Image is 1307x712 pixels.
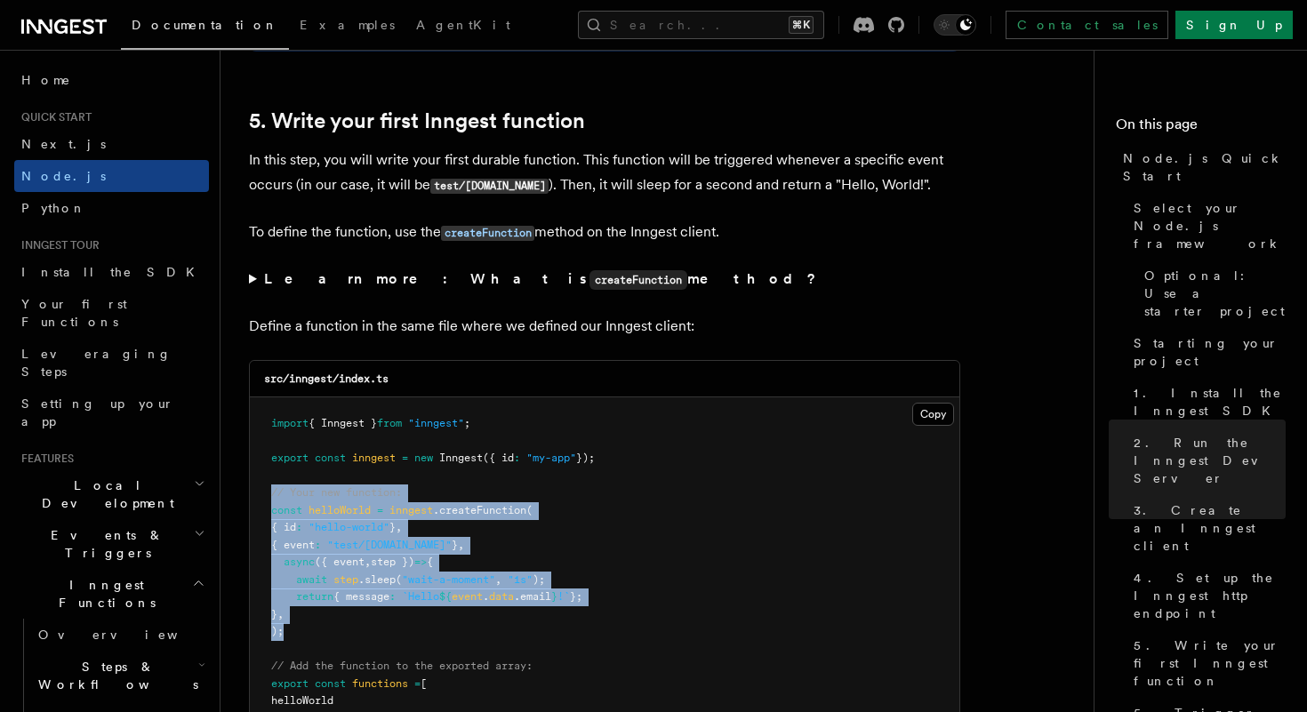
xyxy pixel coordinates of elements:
[452,590,483,603] span: event
[514,452,520,464] span: :
[533,573,545,586] span: );
[14,338,209,388] a: Leveraging Steps
[1137,260,1286,327] a: Optional: Use a starter project
[14,519,209,569] button: Events & Triggers
[1127,562,1286,629] a: 4. Set up the Inngest http endpoint
[396,573,402,586] span: (
[31,658,198,693] span: Steps & Workflows
[1116,142,1286,192] a: Node.js Quick Start
[441,226,534,241] code: createFunction
[365,556,371,568] span: ,
[514,590,551,603] span: .email
[249,108,585,133] a: 5. Write your first Inngest function
[489,590,514,603] span: data
[315,677,346,690] span: const
[296,590,333,603] span: return
[14,526,194,562] span: Events & Triggers
[14,469,209,519] button: Local Development
[1175,11,1293,39] a: Sign Up
[264,270,820,287] strong: Learn more: What is method?
[271,539,315,551] span: { event
[21,265,205,279] span: Install the SDK
[333,573,358,586] span: step
[408,417,464,429] span: "inngest"
[249,220,960,245] p: To define the function, use the method on the Inngest client.
[405,5,521,48] a: AgentKit
[1134,636,1286,690] span: 5. Write your first Inngest function
[289,5,405,48] a: Examples
[414,677,421,690] span: =
[396,521,402,533] span: ,
[271,417,309,429] span: import
[402,590,439,603] span: `Hello
[249,314,960,339] p: Define a function in the same file where we defined our Inngest client:
[578,11,824,39] button: Search...⌘K
[352,677,408,690] span: functions
[14,476,194,512] span: Local Development
[389,504,433,516] span: inngest
[14,288,209,338] a: Your first Functions
[430,179,549,194] code: test/[DOMAIN_NAME]
[508,573,533,586] span: "1s"
[271,521,296,533] span: { id
[271,504,302,516] span: const
[121,5,289,50] a: Documentation
[296,521,302,533] span: :
[526,452,576,464] span: "my-app"
[402,452,408,464] span: =
[1134,501,1286,555] span: 3. Create an Inngest client
[439,590,452,603] span: ${
[31,651,209,700] button: Steps & Workflows
[271,608,277,620] span: }
[277,608,284,620] span: ,
[327,539,452,551] span: "test/[DOMAIN_NAME]"
[1127,327,1286,377] a: Starting your project
[1123,149,1286,185] span: Node.js Quick Start
[31,619,209,651] a: Overview
[589,270,687,290] code: createFunction
[551,590,557,603] span: }
[271,660,533,672] span: // Add the function to the exported array:
[389,521,396,533] span: }
[495,573,501,586] span: ,
[371,556,414,568] span: step })
[377,504,383,516] span: =
[14,128,209,160] a: Next.js
[14,238,100,252] span: Inngest tour
[14,388,209,437] a: Setting up your app
[427,556,433,568] span: {
[352,452,396,464] span: inngest
[1134,334,1286,370] span: Starting your project
[264,372,389,385] code: src/inngest/index.ts
[483,590,489,603] span: .
[315,539,321,551] span: :
[414,556,427,568] span: =>
[296,573,327,586] span: await
[464,417,470,429] span: ;
[14,192,209,224] a: Python
[309,417,377,429] span: { Inngest }
[21,347,172,379] span: Leveraging Steps
[21,201,86,215] span: Python
[576,452,595,464] span: });
[452,539,458,551] span: }
[570,590,582,603] span: };
[21,297,127,329] span: Your first Functions
[1127,494,1286,562] a: 3. Create an Inngest client
[38,628,221,642] span: Overview
[14,160,209,192] a: Node.js
[14,110,92,124] span: Quick start
[1127,427,1286,494] a: 2. Run the Inngest Dev Server
[439,452,483,464] span: Inngest
[789,16,814,34] kbd: ⌘K
[358,573,396,586] span: .sleep
[21,137,106,151] span: Next.js
[315,556,365,568] span: ({ event
[309,504,371,516] span: helloWorld
[333,590,389,603] span: { message
[271,625,284,637] span: );
[912,403,954,426] button: Copy
[416,18,510,32] span: AgentKit
[421,677,427,690] span: [
[414,452,433,464] span: new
